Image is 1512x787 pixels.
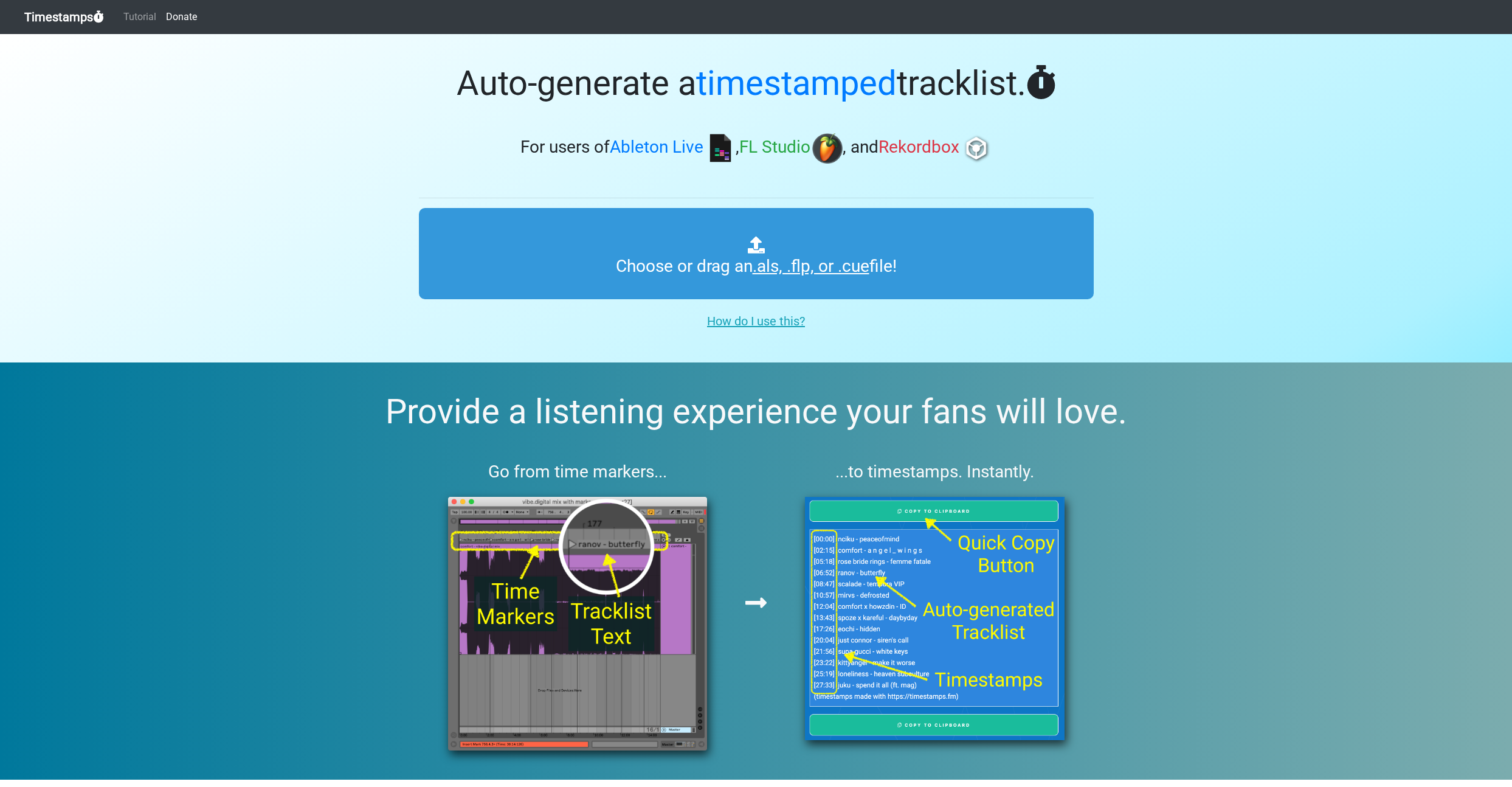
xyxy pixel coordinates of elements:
[776,497,1094,740] img: tsfm%20results.png
[705,133,736,164] img: ableton.png
[610,137,703,158] span: Ableton Live
[29,392,1483,432] h2: Provide a listening experience your fans will love.
[879,137,959,158] span: Rekordbox
[961,133,992,164] img: rb.png
[161,5,202,29] a: Donate
[419,497,737,751] img: ableton%20screenshot%20bounce.png
[119,5,161,29] a: Tutorial
[812,133,843,164] img: fl.png
[24,5,104,29] a: Timestamps
[696,63,897,103] span: timestamped
[419,133,1094,164] h3: For users of , , and
[739,137,810,158] span: FL Studio
[776,462,1094,482] h3: ...to timestamps. Instantly.
[707,314,805,328] u: How do I use this?
[419,462,737,482] h3: Go from time markers...
[419,63,1094,104] h1: Auto-generate a tracklist.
